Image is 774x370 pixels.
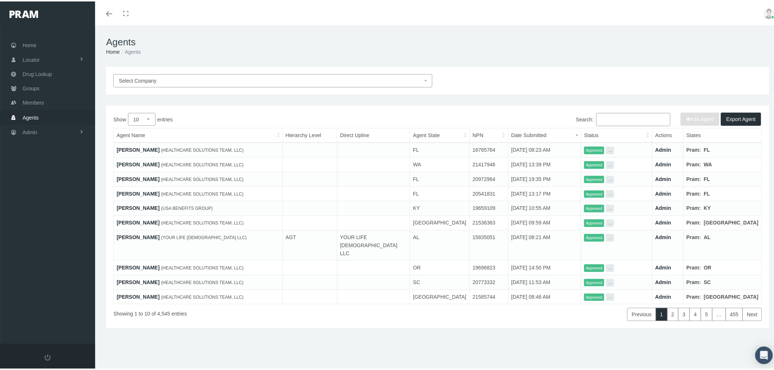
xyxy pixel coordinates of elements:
td: AL [410,229,470,259]
select: Showentries [128,112,155,124]
a: Admin [655,278,672,284]
td: [DATE] 11:53 AM [508,273,581,288]
button: ... [606,189,614,196]
button: ... [606,277,614,285]
td: [DATE] 08:23 AM [508,141,581,156]
a: Admin [655,218,672,224]
td: FL [410,141,470,156]
span: (HEALTHCARE SOLUTIONS TEAM, LLC) [161,279,244,284]
button: Add Agent [681,111,719,124]
th: NPN: activate to sort column ascending [470,127,508,141]
button: ... [606,160,614,167]
td: [DATE] 13:39 PM [508,156,581,171]
a: Previous [627,306,656,320]
td: AGT [282,229,337,259]
span: Groups [23,80,40,94]
b: OR [704,263,711,269]
a: Admin [655,175,672,181]
span: (YOUR LIFE [DEMOGRAPHIC_DATA] LLC) [161,234,247,239]
span: (USA BENEFITS GROUP) [161,204,213,209]
th: Agent Name: activate to sort column ascending [114,127,283,141]
b: Pram: [687,233,701,239]
b: [GEOGRAPHIC_DATA] [704,292,759,298]
b: Pram: [687,175,701,181]
th: Actions [652,127,683,141]
a: Admin [655,160,672,166]
b: Pram: [687,204,701,209]
td: [DATE] 19:35 PM [508,170,581,185]
b: AL [704,233,711,239]
span: Select Company [119,76,157,82]
b: SC [704,278,711,284]
td: [DATE] 10:55 AM [508,200,581,214]
input: Search: [596,112,670,125]
a: [PERSON_NAME] [117,175,159,181]
label: Show entries [113,112,438,124]
td: [GEOGRAPHIC_DATA] [410,214,470,229]
a: [PERSON_NAME] [117,233,159,239]
td: 16785764 [470,141,508,156]
a: [PERSON_NAME] [117,263,159,269]
b: Pram: [687,278,701,284]
span: Agents [23,109,39,123]
button: ... [606,292,614,299]
b: KY [704,204,711,209]
a: Admin [655,146,672,151]
td: SC [410,273,470,288]
b: Pram: [687,263,701,269]
td: 21585744 [470,288,508,303]
span: Approved [584,174,604,182]
b: Pram: [687,160,701,166]
a: Admin [655,292,672,298]
td: 20972964 [470,170,508,185]
td: 20773332 [470,273,508,288]
span: Members [23,94,44,108]
h1: Agents [106,35,769,46]
span: Approved [584,160,604,167]
td: [DATE] 08:46 AM [508,288,581,303]
td: [GEOGRAPHIC_DATA] [410,288,470,303]
a: Admin [655,189,672,195]
a: Admin [655,233,672,239]
img: PRAM_20_x_78.png [10,9,38,16]
a: Home [106,48,120,53]
span: Admin [23,124,37,138]
td: WA [410,156,470,171]
a: [PERSON_NAME] [117,160,159,166]
th: Direct Upline [337,127,410,141]
span: (HEALTHCARE SOLUTIONS TEAM, LLC) [161,264,244,269]
td: 21417946 [470,156,508,171]
span: Locator [23,52,40,65]
button: ... [606,203,614,211]
a: Admin [655,263,672,269]
span: Approved [584,233,604,240]
a: 4 [690,306,701,320]
b: FL [704,175,710,181]
th: Hierarchy Level [282,127,337,141]
b: [GEOGRAPHIC_DATA] [704,218,759,224]
td: 20541831 [470,185,508,200]
b: FL [704,146,710,151]
td: FL [410,170,470,185]
span: Drug Lookup [23,66,52,80]
td: [DATE] 09:59 AM [508,214,581,229]
td: OR [410,259,470,274]
span: Approved [584,203,604,211]
a: [PERSON_NAME] [117,292,159,298]
a: [PERSON_NAME] [117,204,159,209]
a: 5 [701,306,713,320]
td: 15835051 [470,229,508,259]
button: ... [606,218,614,226]
a: [PERSON_NAME] [117,218,159,224]
td: FL [410,185,470,200]
td: 21536363 [470,214,508,229]
a: [PERSON_NAME] [117,278,159,284]
a: Next [743,306,762,320]
a: [PERSON_NAME] [117,146,159,151]
span: (HEALTHCARE SOLUTIONS TEAM, LLC) [161,190,244,195]
a: 3 [678,306,690,320]
span: Approved [584,218,604,226]
button: ... [606,174,614,182]
label: Search: [576,112,670,125]
button: ... [606,145,614,153]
